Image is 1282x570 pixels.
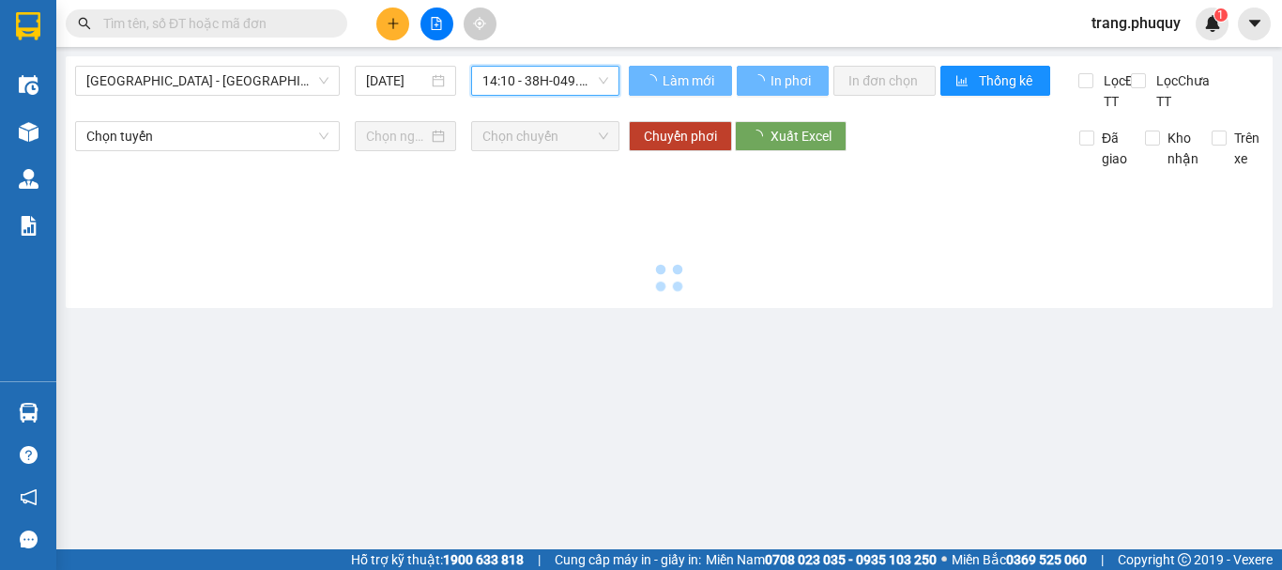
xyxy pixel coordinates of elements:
[1101,549,1104,570] span: |
[1227,128,1267,169] span: Trên xe
[1204,15,1221,32] img: icon-new-feature
[765,552,937,567] strong: 0708 023 035 - 0935 103 250
[538,549,541,570] span: |
[420,8,453,40] button: file-add
[19,122,38,142] img: warehouse-icon
[1238,8,1271,40] button: caret-down
[482,67,608,95] span: 14:10 - 38H-049.57
[1217,8,1224,22] span: 1
[430,17,443,30] span: file-add
[1094,128,1135,169] span: Đã giao
[940,66,1050,96] button: bar-chartThống kê
[443,552,524,567] strong: 1900 633 818
[366,70,428,91] input: 14/09/2025
[1160,128,1206,169] span: Kho nhận
[20,488,38,506] span: notification
[20,531,38,548] span: message
[771,70,814,91] span: In phơi
[941,556,947,563] span: ⚪️
[1149,70,1213,112] span: Lọc Chưa TT
[1076,11,1196,35] span: trang.phuquy
[482,122,608,150] span: Chọn chuyến
[20,446,38,464] span: question-circle
[555,549,701,570] span: Cung cấp máy in - giấy in:
[629,121,732,151] button: Chuyển phơi
[629,66,732,96] button: Làm mới
[1096,70,1145,112] span: Lọc Đã TT
[387,17,400,30] span: plus
[663,70,717,91] span: Làm mới
[19,216,38,236] img: solution-icon
[833,66,936,96] button: In đơn chọn
[103,13,325,34] input: Tìm tên, số ĐT hoặc mã đơn
[19,75,38,95] img: warehouse-icon
[706,549,937,570] span: Miền Nam
[955,74,971,89] span: bar-chart
[1246,15,1263,32] span: caret-down
[952,549,1087,570] span: Miền Bắc
[16,12,40,40] img: logo-vxr
[1006,552,1087,567] strong: 0369 525 060
[86,67,328,95] span: Hà Nội - Hà Tĩnh
[366,126,428,146] input: Chọn ngày
[979,70,1035,91] span: Thống kê
[351,549,524,570] span: Hỗ trợ kỹ thuật:
[464,8,496,40] button: aim
[752,74,768,87] span: loading
[644,74,660,87] span: loading
[86,122,328,150] span: Chọn tuyến
[735,121,847,151] button: Xuất Excel
[737,66,829,96] button: In phơi
[1178,553,1191,566] span: copyright
[19,169,38,189] img: warehouse-icon
[1214,8,1228,22] sup: 1
[473,17,486,30] span: aim
[376,8,409,40] button: plus
[19,403,38,423] img: warehouse-icon
[78,17,91,30] span: search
